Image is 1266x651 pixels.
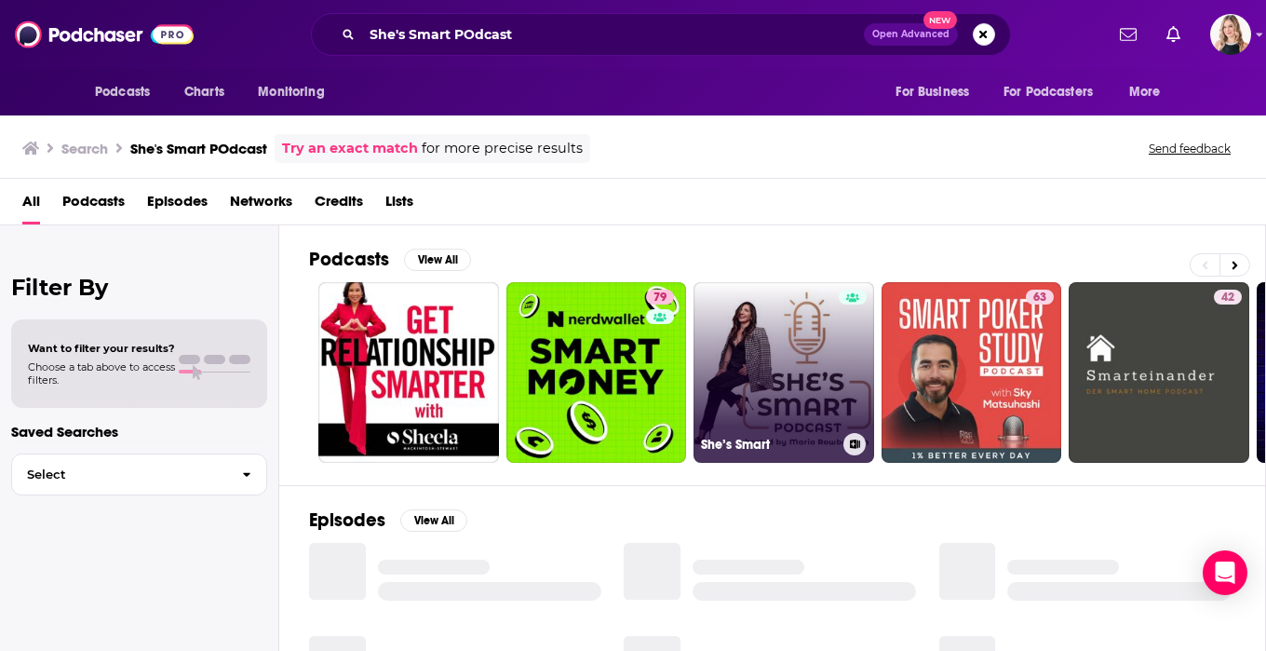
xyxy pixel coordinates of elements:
a: 42 [1069,282,1249,463]
a: 79 [646,290,674,305]
button: open menu [1116,75,1184,110]
button: open menu [245,75,348,110]
button: Select [11,454,267,495]
span: For Business [896,79,969,105]
h2: Filter By [11,274,267,301]
a: All [22,186,40,224]
a: PodcastsView All [309,248,471,271]
span: Monitoring [258,79,324,105]
span: New [923,11,957,29]
a: Show notifications dropdown [1159,19,1188,50]
span: Logged in as Ilana.Dvir [1210,14,1251,55]
img: User Profile [1210,14,1251,55]
a: She’s Smart [694,282,874,463]
span: Charts [184,79,224,105]
span: Open Advanced [872,30,949,39]
a: 63 [1026,290,1054,305]
a: 79 [506,282,687,463]
a: Charts [172,75,236,110]
button: open menu [991,75,1120,110]
span: for more precise results [422,138,583,159]
img: Podchaser - Follow, Share and Rate Podcasts [15,17,194,52]
span: Choose a tab above to access filters. [28,360,175,387]
input: Search podcasts, credits, & more... [362,20,864,49]
button: View All [400,509,467,532]
button: View All [404,249,471,271]
span: Podcasts [95,79,150,105]
a: Try an exact match [282,138,418,159]
a: Podcasts [62,186,125,224]
p: Saved Searches [11,423,267,441]
span: 42 [1221,289,1234,307]
a: Lists [385,186,413,224]
span: Select [12,468,227,481]
button: Open AdvancedNew [864,23,958,46]
span: 63 [1033,289,1046,307]
div: Open Intercom Messenger [1203,550,1247,595]
a: Show notifications dropdown [1112,19,1144,50]
a: Networks [230,186,292,224]
a: 42 [1214,290,1242,305]
span: More [1129,79,1161,105]
h3: She’s Smart [701,437,836,453]
a: Episodes [147,186,208,224]
a: Credits [315,186,363,224]
h2: Podcasts [309,248,389,271]
span: Want to filter your results? [28,342,175,355]
button: Send feedback [1143,141,1236,156]
button: open menu [882,75,992,110]
button: Show profile menu [1210,14,1251,55]
span: 79 [653,289,667,307]
span: For Podcasters [1003,79,1093,105]
div: Search podcasts, credits, & more... [311,13,1011,56]
a: EpisodesView All [309,509,467,532]
h2: Episodes [309,509,385,532]
h3: Search [61,140,108,157]
a: 63 [882,282,1062,463]
button: open menu [82,75,174,110]
h3: She's Smart POdcast [130,140,267,157]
